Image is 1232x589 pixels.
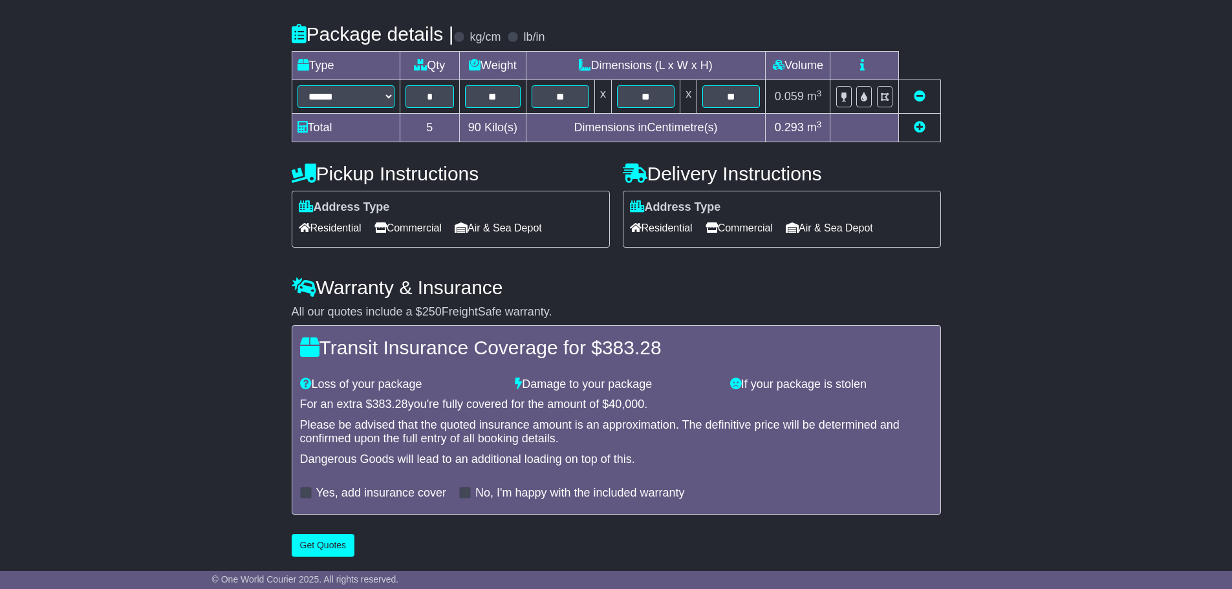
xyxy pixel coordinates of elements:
[817,89,822,98] sup: 3
[526,52,766,80] td: Dimensions (L x W x H)
[292,114,400,142] td: Total
[292,23,454,45] h4: Package details |
[373,398,408,411] span: 383.28
[526,114,766,142] td: Dimensions in Centimetre(s)
[400,52,460,80] td: Qty
[455,218,542,238] span: Air & Sea Depot
[212,574,399,584] span: © One World Courier 2025. All rights reserved.
[460,52,526,80] td: Weight
[292,277,941,298] h4: Warranty & Insurance
[460,114,526,142] td: Kilo(s)
[623,163,941,184] h4: Delivery Instructions
[523,30,545,45] label: lb/in
[914,121,925,134] a: Add new item
[817,120,822,129] sup: 3
[292,163,610,184] h4: Pickup Instructions
[294,378,509,392] div: Loss of your package
[422,305,442,318] span: 250
[300,398,933,412] div: For an extra $ you're fully covered for the amount of $ .
[724,378,939,392] div: If your package is stolen
[508,378,724,392] div: Damage to your package
[374,218,442,238] span: Commercial
[807,121,822,134] span: m
[400,114,460,142] td: 5
[292,305,941,319] div: All our quotes include a $ FreightSafe warranty.
[475,486,685,500] label: No, I'm happy with the included warranty
[680,80,697,114] td: x
[914,90,925,103] a: Remove this item
[807,90,822,103] span: m
[300,418,933,446] div: Please be advised that the quoted insurance amount is an approximation. The definitive price will...
[299,200,390,215] label: Address Type
[775,90,804,103] span: 0.059
[630,218,693,238] span: Residential
[470,30,501,45] label: kg/cm
[299,218,362,238] span: Residential
[609,398,644,411] span: 40,000
[468,121,481,134] span: 90
[775,121,804,134] span: 0.293
[292,534,355,557] button: Get Quotes
[786,218,873,238] span: Air & Sea Depot
[292,52,400,80] td: Type
[594,80,611,114] td: x
[630,200,721,215] label: Address Type
[300,337,933,358] h4: Transit Insurance Coverage for $
[766,52,830,80] td: Volume
[316,486,446,500] label: Yes, add insurance cover
[706,218,773,238] span: Commercial
[602,337,662,358] span: 383.28
[300,453,933,467] div: Dangerous Goods will lead to an additional loading on top of this.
